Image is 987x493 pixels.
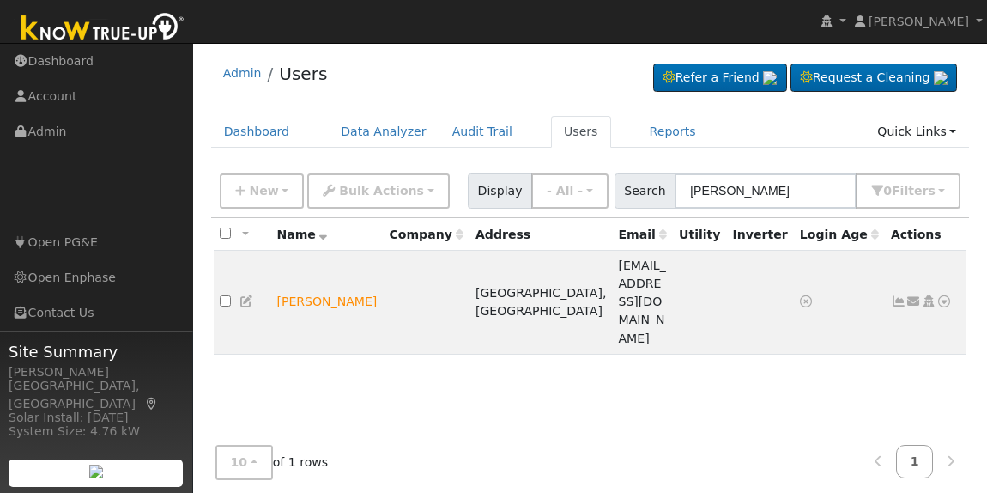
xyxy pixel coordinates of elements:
span: Site Summary [9,340,184,363]
span: Bulk Actions [339,184,424,198]
div: Address [475,226,606,244]
a: Users [551,116,611,148]
button: 0Filters [856,173,960,209]
button: - All - [531,173,609,209]
input: Search [675,173,857,209]
span: New [249,184,278,198]
a: Edit User [239,295,255,308]
span: s [928,184,935,198]
span: Days since last login [800,228,879,241]
span: [EMAIL_ADDRESS][DOMAIN_NAME] [618,259,665,344]
span: Filter [892,184,936,198]
button: 10 [215,445,273,480]
a: dentist809@yahoo.com [905,293,921,311]
a: Reports [637,116,709,148]
a: Admin [223,66,262,80]
a: Login As [921,295,936,308]
span: 10 [231,455,248,469]
a: Map [144,397,160,411]
img: retrieve [934,71,948,85]
a: 1 [896,445,934,478]
div: Actions [891,226,961,244]
span: Search [615,173,675,209]
button: Bulk Actions [307,173,449,209]
span: of 1 rows [215,445,329,480]
td: Lead [270,251,383,355]
div: [GEOGRAPHIC_DATA], [GEOGRAPHIC_DATA] [9,377,184,413]
span: [PERSON_NAME] [869,15,969,28]
div: Inverter [733,226,788,244]
a: Other actions [937,293,953,311]
span: Display [468,173,532,209]
div: [PERSON_NAME] [9,363,184,381]
div: System Size: 4.76 kW [9,423,184,441]
a: Request a Cleaning [790,64,957,93]
a: Not connected [891,295,906,308]
span: Email [618,228,666,241]
a: Users [279,64,327,84]
img: retrieve [89,465,103,478]
div: Utility [679,226,721,244]
td: [GEOGRAPHIC_DATA], [GEOGRAPHIC_DATA] [469,251,613,355]
button: New [220,173,305,209]
span: Name [276,228,327,241]
a: Quick Links [864,116,969,148]
a: Data Analyzer [328,116,439,148]
img: retrieve [763,71,777,85]
img: Know True-Up [13,9,193,48]
a: No login access [800,295,815,308]
a: Audit Trail [439,116,525,148]
span: Company name [389,228,463,241]
a: Refer a Friend [653,64,787,93]
div: Solar Install: [DATE] [9,409,184,427]
a: Dashboard [211,116,303,148]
